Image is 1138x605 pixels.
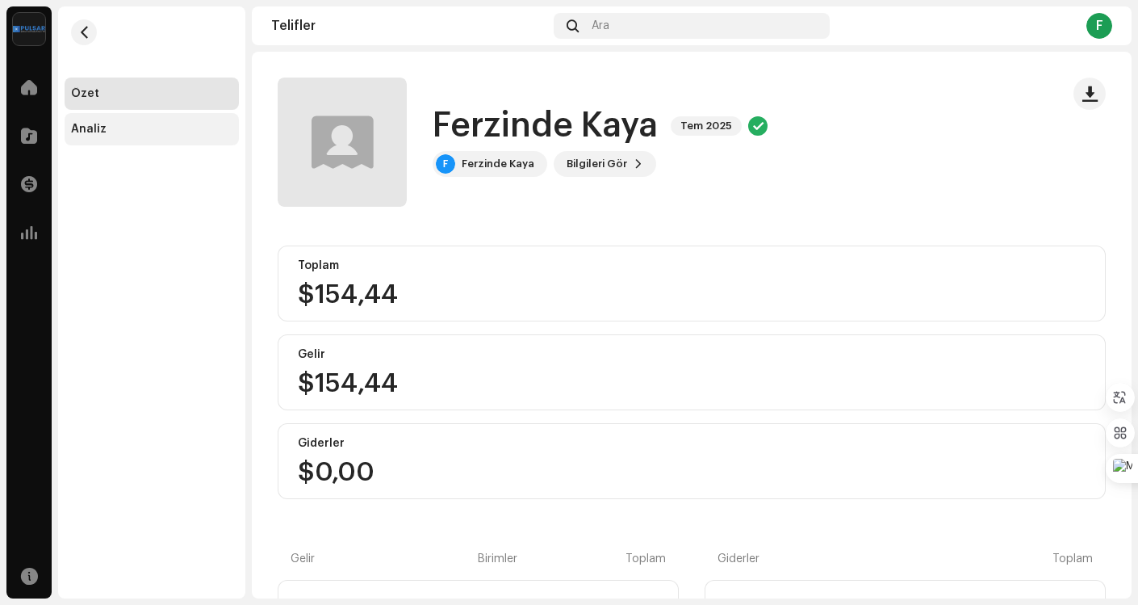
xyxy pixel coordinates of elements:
[291,552,475,565] div: Gelir
[298,348,1086,361] div: Gelir
[907,552,1094,565] div: Toplam
[554,151,656,177] button: Bilgileri Gör
[271,19,547,32] div: Telifler
[478,552,516,565] div: Birimler
[298,437,1086,450] div: Giderler
[462,158,534,170] div: Ferzinde Kaya
[278,246,1106,321] re-o-card-value: Toplam
[718,552,904,565] div: Giderler
[1086,13,1112,39] div: F
[592,19,609,32] span: Ara
[278,423,1106,499] re-o-card-value: Giderler
[65,78,239,110] re-m-nav-item: Özet
[671,116,742,136] span: Tem 2025
[567,148,627,180] span: Bilgileri Gör
[298,259,1086,272] div: Toplam
[519,552,666,565] div: Toplam
[13,13,45,45] img: 1d4ab021-3d3a-477c-8d2a-5ac14ed14e8d
[436,154,455,174] div: F
[433,107,658,145] h1: Ferzinde Kaya
[65,113,239,145] re-m-nav-item: Analiz
[71,87,99,100] div: Özet
[278,334,1106,410] re-o-card-value: Gelir
[71,123,107,136] div: Analiz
